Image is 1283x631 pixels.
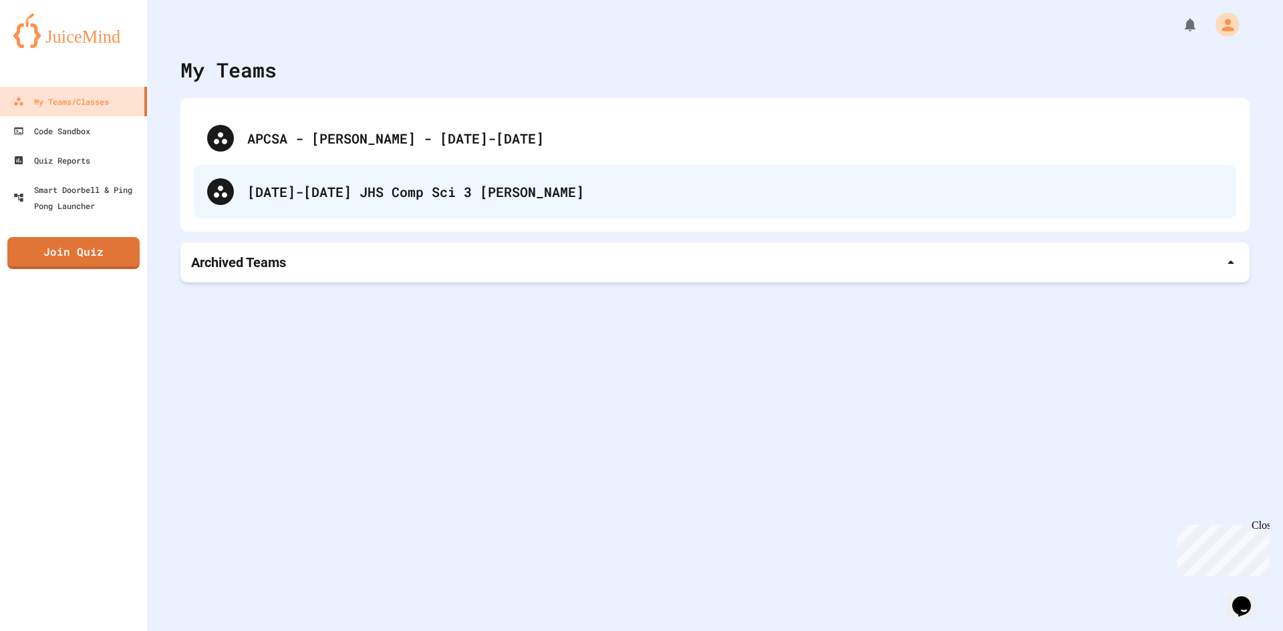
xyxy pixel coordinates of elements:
div: Code Sandbox [13,123,90,139]
div: APCSA - [PERSON_NAME] - [DATE]-[DATE] [247,128,1223,148]
img: logo-orange.svg [13,13,134,48]
div: APCSA - [PERSON_NAME] - [DATE]-[DATE] [194,112,1236,165]
div: My Account [1201,9,1243,40]
div: [DATE]-[DATE] JHS Comp Sci 3 [PERSON_NAME] [194,165,1236,218]
div: Smart Doorbell & Ping Pong Launcher [13,182,142,214]
div: My Notifications [1157,13,1201,36]
div: My Teams/Classes [13,93,109,110]
div: Quiz Reports [13,152,90,168]
iframe: chat widget [1172,519,1270,576]
a: Join Quiz [7,237,140,269]
iframe: chat widget [1227,578,1270,618]
p: Archived Teams [191,253,286,272]
div: My Teams [180,55,277,85]
div: [DATE]-[DATE] JHS Comp Sci 3 [PERSON_NAME] [247,182,1223,202]
div: Chat with us now!Close [5,5,92,85]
